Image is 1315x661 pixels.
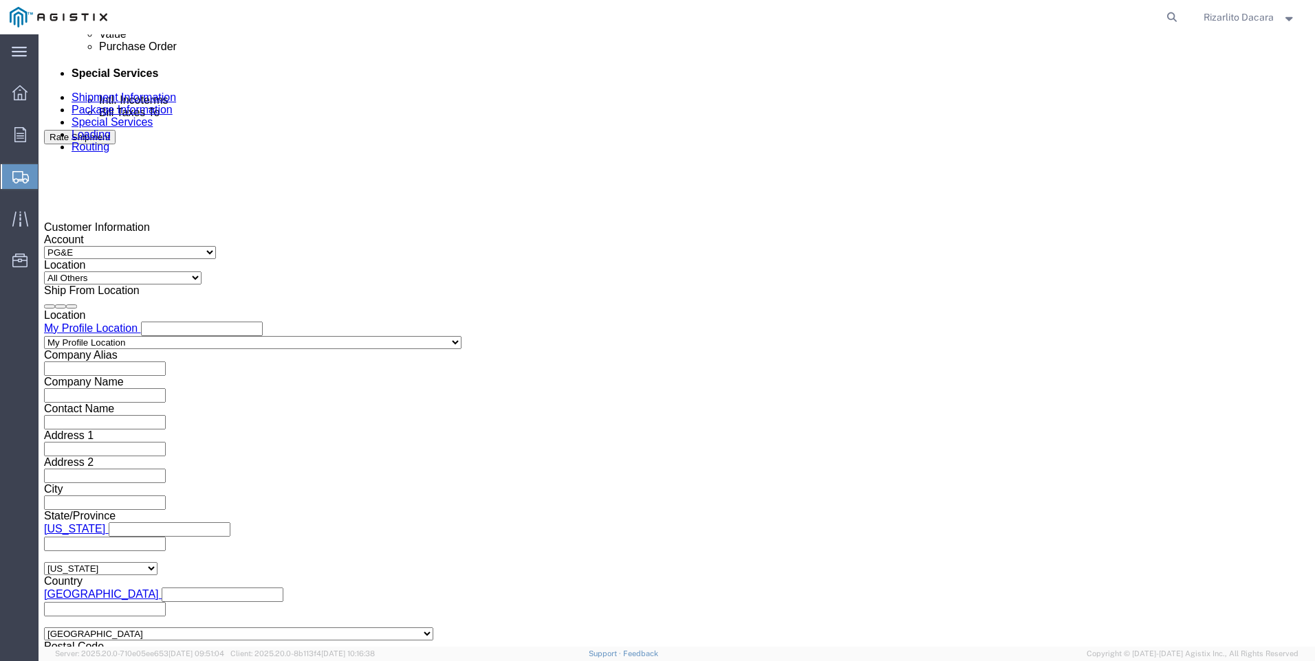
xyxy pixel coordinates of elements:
[169,649,224,658] span: [DATE] 09:51:04
[230,649,375,658] span: Client: 2025.20.0-8b113f4
[589,649,623,658] a: Support
[1087,648,1298,660] span: Copyright © [DATE]-[DATE] Agistix Inc., All Rights Reserved
[10,7,107,27] img: logo
[321,649,375,658] span: [DATE] 10:16:38
[1204,10,1274,25] span: Rizarlito Dacara
[55,649,224,658] span: Server: 2025.20.0-710e05ee653
[623,649,658,658] a: Feedback
[39,34,1315,647] iframe: FS Legacy Container
[1203,9,1296,25] button: Rizarlito Dacara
